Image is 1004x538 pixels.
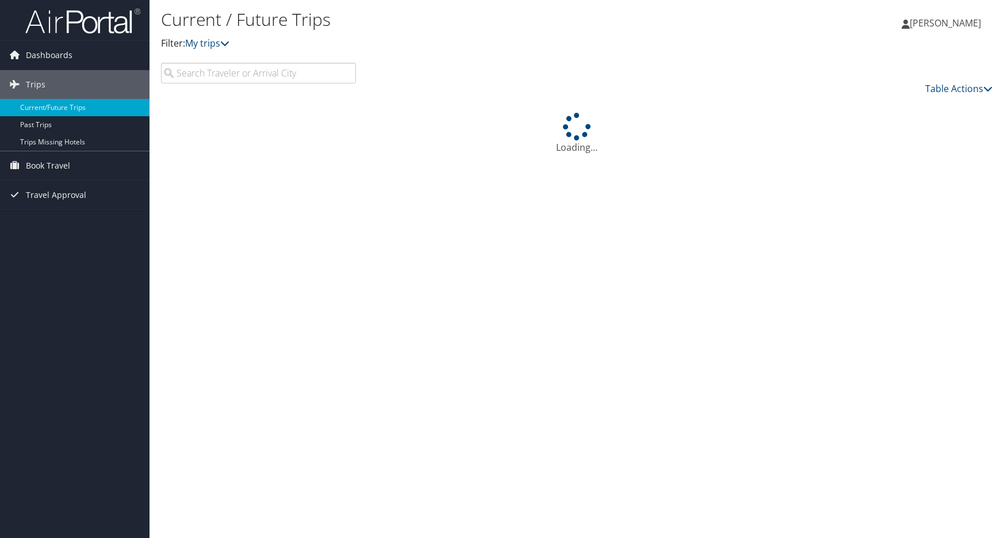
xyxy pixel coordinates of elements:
img: airportal-logo.png [25,7,140,35]
a: [PERSON_NAME] [902,6,992,40]
span: Dashboards [26,41,72,70]
div: Loading... [161,113,992,154]
a: My trips [185,37,229,49]
a: Table Actions [925,82,992,95]
p: Filter: [161,36,715,51]
span: Travel Approval [26,181,86,209]
span: Book Travel [26,151,70,180]
h1: Current / Future Trips [161,7,715,32]
input: Search Traveler or Arrival City [161,63,356,83]
span: Trips [26,70,45,99]
span: [PERSON_NAME] [910,17,981,29]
